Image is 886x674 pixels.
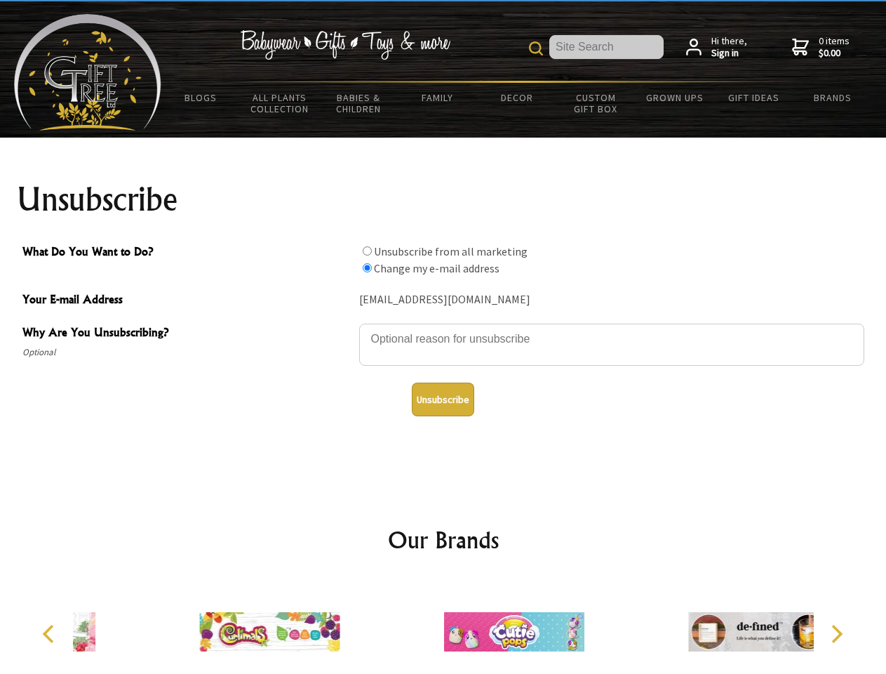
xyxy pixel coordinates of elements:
[22,243,352,263] span: What Do You Want to Do?
[359,324,864,366] textarea: Why Are You Unsubscribing?
[35,619,66,649] button: Previous
[711,47,747,60] strong: Sign in
[556,83,636,124] a: Custom Gift Box
[319,83,398,124] a: Babies & Children
[793,83,873,112] a: Brands
[819,47,850,60] strong: $0.00
[686,35,747,60] a: Hi there,Sign in
[22,291,352,311] span: Your E-mail Address
[363,263,372,272] input: What Do You Want to Do?
[412,383,474,416] button: Unsubscribe
[374,244,528,258] label: Unsubscribe from all marketing
[821,619,852,649] button: Next
[363,246,372,256] input: What Do You Want to Do?
[792,35,850,60] a: 0 items$0.00
[17,183,870,216] h1: Unsubscribe
[161,83,241,112] a: BLOGS
[819,34,850,60] span: 0 items
[529,41,543,55] img: product search
[374,261,499,275] label: Change my e-mail address
[477,83,556,112] a: Decor
[398,83,478,112] a: Family
[14,14,161,131] img: Babyware - Gifts - Toys and more...
[635,83,714,112] a: Grown Ups
[549,35,664,59] input: Site Search
[28,523,859,557] h2: Our Brands
[359,289,864,311] div: [EMAIL_ADDRESS][DOMAIN_NAME]
[711,35,747,60] span: Hi there,
[22,344,352,361] span: Optional
[22,324,352,344] span: Why Are You Unsubscribing?
[241,83,320,124] a: All Plants Collection
[714,83,793,112] a: Gift Ideas
[240,30,450,60] img: Babywear - Gifts - Toys & more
